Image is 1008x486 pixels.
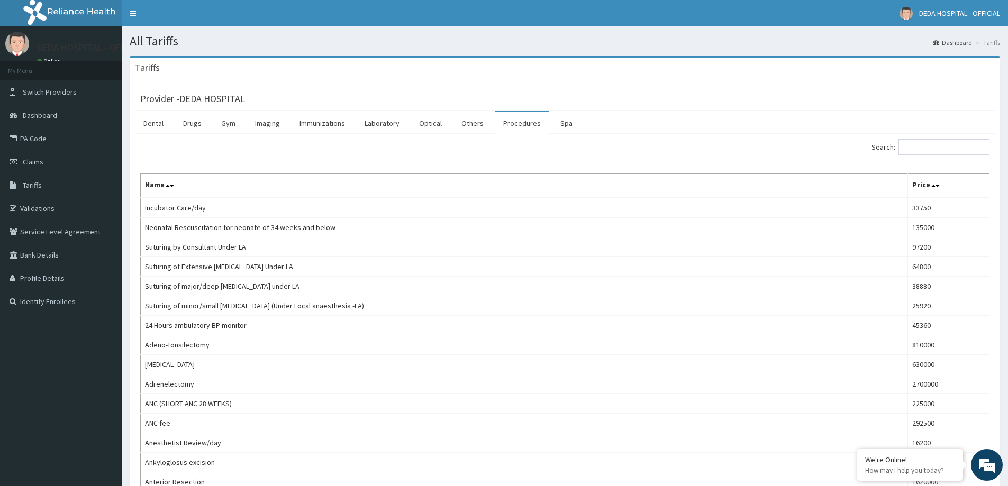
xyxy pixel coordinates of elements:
td: 135000 [907,218,989,237]
span: Claims [23,157,43,167]
p: How may I help you today? [865,466,955,475]
input: Search: [898,139,989,155]
td: Suturing by Consultant Under LA [141,237,908,257]
a: Optical [411,112,450,134]
td: 292500 [907,414,989,433]
div: We're Online! [865,455,955,464]
a: Immunizations [291,112,353,134]
td: Neonatal Rescuscitation for neonate of 34 weeks and below [141,218,908,237]
td: Ankyloglosus excision [141,453,908,472]
a: Imaging [247,112,288,134]
label: Search: [871,139,989,155]
td: 45360 [907,316,989,335]
td: 24 Hours ambulatory BP monitor [141,316,908,335]
p: DEDA HOSPITAL - OFFICIAL [37,43,146,52]
th: Price [907,174,989,198]
td: ANC fee [141,414,908,433]
td: 38880 [907,277,989,296]
td: Adrenelectomy [141,374,908,394]
a: Laboratory [356,112,408,134]
td: Adeno-Tonsilectomy [141,335,908,355]
a: Spa [552,112,581,134]
h3: Provider - DEDA HOSPITAL [140,94,245,104]
a: Gym [213,112,244,134]
td: Incubator Care/day [141,198,908,218]
span: DEDA HOSPITAL - OFFICIAL [919,8,1000,18]
td: [MEDICAL_DATA] [141,355,908,374]
a: Dental [135,112,172,134]
img: User Image [5,32,29,56]
td: 33750 [907,198,989,218]
td: 630000 [907,355,989,374]
td: 64800 [907,257,989,277]
span: Switch Providers [23,87,77,97]
td: Suturing of Extensive [MEDICAL_DATA] Under LA [141,257,908,277]
img: User Image [900,7,913,20]
td: 225000 [907,394,989,414]
td: Anesthetist Review/day [141,433,908,453]
a: Procedures [495,112,549,134]
td: Suturing of minor/small [MEDICAL_DATA] (Under Local anaesthesia -LA) [141,296,908,316]
span: Dashboard [23,111,57,120]
td: 810000 [907,335,989,355]
a: Online [37,58,62,65]
td: 97200 [907,237,989,257]
h1: All Tariffs [130,34,1000,48]
h3: Tariffs [135,63,160,72]
td: 16200 [907,433,989,453]
li: Tariffs [973,38,1000,47]
td: 2700000 [907,374,989,394]
td: ANC (SHORT ANC 28 WEEKS) [141,394,908,414]
td: Suturing of major/deep [MEDICAL_DATA] under LA [141,277,908,296]
span: Tariffs [23,180,42,190]
a: Others [453,112,492,134]
a: Drugs [175,112,210,134]
a: Dashboard [933,38,972,47]
td: 25920 [907,296,989,316]
th: Name [141,174,908,198]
